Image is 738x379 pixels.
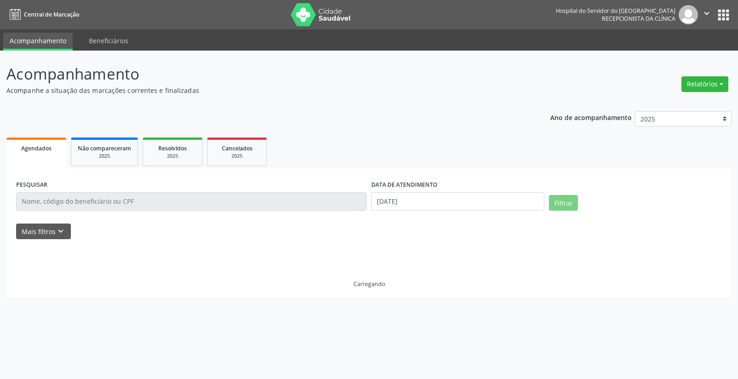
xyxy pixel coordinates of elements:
div: 2025 [78,153,131,160]
input: Selecione um intervalo [371,192,544,211]
i:  [702,8,712,18]
span: Recepcionista da clínica [602,15,675,23]
p: Acompanhamento [6,63,514,86]
label: DATA DE ATENDIMENTO [371,178,438,192]
span: Não compareceram [78,144,131,152]
label: PESQUISAR [16,178,47,192]
i: keyboard_arrow_down [56,226,66,236]
span: Agendados [21,144,52,152]
a: Central de Marcação [6,7,79,22]
div: 2025 [214,153,260,160]
a: Beneficiários [82,33,135,49]
a: Acompanhamento [3,33,73,51]
div: 2025 [150,153,196,160]
button:  [698,5,715,24]
img: img [679,5,698,24]
input: Nome, código do beneficiário ou CPF [16,192,367,211]
div: Hospital do Servidor do [GEOGRAPHIC_DATA] [556,7,675,15]
button: apps [715,7,732,23]
button: Mais filtroskeyboard_arrow_down [16,224,71,240]
span: Central de Marcação [24,11,79,18]
button: Relatórios [681,76,728,92]
p: Acompanhe a situação das marcações correntes e finalizadas [6,86,514,95]
p: Ano de acompanhamento [550,111,632,123]
span: Cancelados [222,144,253,152]
div: Carregando [353,280,385,288]
span: Resolvidos [158,144,187,152]
button: Filtrar [549,195,578,211]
